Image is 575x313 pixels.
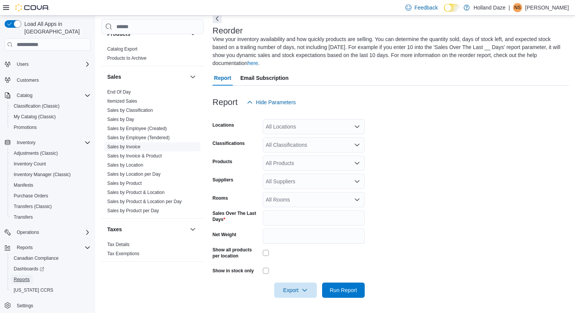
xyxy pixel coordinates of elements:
[107,242,130,248] span: Tax Details
[11,181,91,190] span: Manifests
[107,116,134,122] span: Sales by Day
[14,276,30,283] span: Reports
[14,301,91,310] span: Settings
[354,124,360,130] button: Open list of options
[107,135,170,141] span: Sales by Employee (Tendered)
[8,122,94,133] button: Promotions
[8,148,94,159] button: Adjustments (Classic)
[107,126,167,132] span: Sales by Employee (Created)
[354,197,360,203] button: Open list of options
[11,102,63,111] a: Classification (Classic)
[17,303,33,309] span: Settings
[14,161,46,167] span: Inventory Count
[107,180,142,186] span: Sales by Product
[107,153,162,159] span: Sales by Invoice & Product
[354,142,360,148] button: Open list of options
[2,137,94,148] button: Inventory
[11,102,91,111] span: Classification (Classic)
[274,283,317,298] button: Export
[14,138,38,147] button: Inventory
[107,208,159,213] a: Sales by Product per Day
[14,75,91,84] span: Customers
[11,254,91,263] span: Canadian Compliance
[8,111,94,122] button: My Catalog (Classic)
[2,227,94,238] button: Operations
[11,191,91,200] span: Purchase Orders
[8,274,94,285] button: Reports
[213,268,254,274] label: Show in stock only
[107,135,170,140] a: Sales by Employee (Tendered)
[354,178,360,184] button: Open list of options
[213,35,565,67] div: View your inventory availability and how quickly products are selling. You can determine the quan...
[14,114,56,120] span: My Catalog (Classic)
[107,199,182,204] a: Sales by Product & Location per Day
[2,74,94,85] button: Customers
[11,275,91,284] span: Reports
[14,76,42,85] a: Customers
[17,140,35,146] span: Inventory
[213,26,243,35] h3: Reorder
[107,226,187,233] button: Taxes
[213,177,233,183] label: Suppliers
[14,243,91,252] span: Reports
[107,251,140,256] a: Tax Exemptions
[107,226,122,233] h3: Taxes
[14,214,33,220] span: Transfers
[8,212,94,222] button: Transfers
[107,56,146,61] a: Products to Archive
[17,229,39,235] span: Operations
[17,245,33,251] span: Reports
[14,124,37,130] span: Promotions
[14,228,91,237] span: Operations
[11,264,91,273] span: Dashboards
[107,126,167,131] a: Sales by Employee (Created)
[11,123,91,132] span: Promotions
[107,172,160,177] a: Sales by Location per Day
[8,101,94,111] button: Classification (Classic)
[515,3,521,12] span: Ns
[8,180,94,191] button: Manifests
[11,159,91,168] span: Inventory Count
[107,242,130,247] a: Tax Details
[14,287,53,293] span: [US_STATE] CCRS
[444,4,460,12] input: Dark Mode
[214,70,231,86] span: Report
[17,61,29,67] span: Users
[11,191,51,200] a: Purchase Orders
[213,247,260,259] label: Show all products per location
[11,112,59,121] a: My Catalog (Classic)
[107,208,159,214] span: Sales by Product per Day
[107,46,137,52] span: Catalog Export
[11,159,49,168] a: Inventory Count
[14,91,35,100] button: Catalog
[107,144,140,150] span: Sales by Invoice
[11,123,40,132] a: Promotions
[2,90,94,101] button: Catalog
[11,286,91,295] span: Washington CCRS
[11,149,61,158] a: Adjustments (Classic)
[11,213,36,222] a: Transfers
[14,150,58,156] span: Adjustments (Classic)
[17,92,32,99] span: Catalog
[14,60,32,69] button: Users
[8,264,94,274] a: Dashboards
[107,73,121,81] h3: Sales
[15,4,49,11] img: Cova
[8,201,94,212] button: Transfers (Classic)
[8,253,94,264] button: Canadian Compliance
[330,286,357,294] span: Run Report
[11,202,91,211] span: Transfers (Classic)
[107,99,137,104] a: Itemized Sales
[8,191,94,201] button: Purchase Orders
[11,286,56,295] a: [US_STATE] CCRS
[107,144,140,149] a: Sales by Invoice
[107,89,131,95] span: End Of Day
[107,162,143,168] span: Sales by Location
[248,60,258,66] a: here
[107,199,182,205] span: Sales by Product & Location per Day
[107,251,140,257] span: Tax Exemptions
